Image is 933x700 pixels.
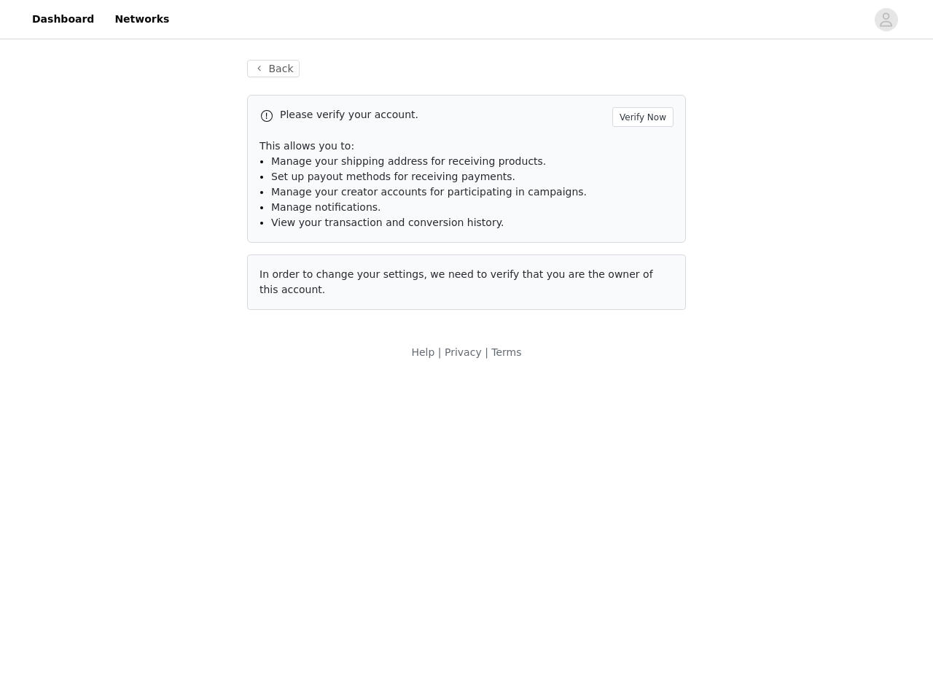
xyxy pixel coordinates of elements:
[259,268,653,295] span: In order to change your settings, we need to verify that you are the owner of this account.
[411,346,434,358] a: Help
[612,107,674,127] button: Verify Now
[259,139,674,154] p: This allows you to:
[438,346,442,358] span: |
[23,3,103,36] a: Dashboard
[271,201,381,213] span: Manage notifications.
[485,346,488,358] span: |
[271,217,504,228] span: View your transaction and conversion history.
[271,186,587,198] span: Manage your creator accounts for participating in campaigns.
[247,60,300,77] button: Back
[106,3,178,36] a: Networks
[879,8,893,31] div: avatar
[271,155,546,167] span: Manage your shipping address for receiving products.
[445,346,482,358] a: Privacy
[271,171,515,182] span: Set up payout methods for receiving payments.
[280,107,606,122] p: Please verify your account.
[491,346,521,358] a: Terms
